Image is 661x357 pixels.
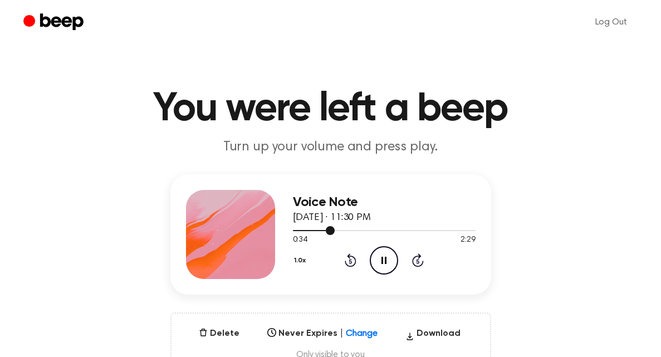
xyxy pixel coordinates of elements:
[23,12,86,33] a: Beep
[293,251,310,270] button: 1.0x
[293,213,371,223] span: [DATE] · 11:30 PM
[194,327,244,340] button: Delete
[293,234,307,246] span: 0:34
[401,327,465,345] button: Download
[117,138,545,157] p: Turn up your volume and press play.
[584,9,638,36] a: Log Out
[461,234,475,246] span: 2:29
[293,195,476,210] h3: Voice Note
[46,89,616,129] h1: You were left a beep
